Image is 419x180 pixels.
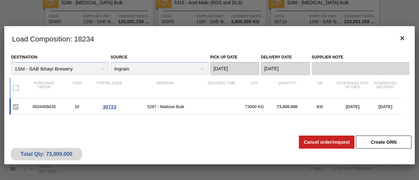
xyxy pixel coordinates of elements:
label: Delivery Date [261,55,292,59]
div: Scheduled Pick up Date [336,81,369,95]
div: 73000 KG [238,104,271,109]
span: [DATE] [378,104,392,109]
div: 10 [61,104,93,109]
div: Quantity [271,81,303,95]
div: Delivery Time [205,81,238,95]
h3: Load Composition : 18234 [4,26,415,51]
input: mm/dd/yyyy [261,62,310,75]
label: Pick up Date [210,55,238,59]
button: Cancel order/request [299,136,355,149]
span: 73,000.000 [277,104,298,109]
span: 5287 - Maltose Bulk [126,104,205,109]
div: Purchase order [28,81,61,95]
div: Go to Order [93,104,126,109]
div: Material [126,81,205,95]
label: Supplier Note [312,53,410,62]
span: [DATE] [346,104,359,109]
div: 4504409435 [28,104,61,109]
input: mm/dd/yyyy [210,62,259,75]
span: KG [317,104,323,109]
div: Portal code [93,81,126,95]
div: UM [303,81,336,95]
label: Source [111,55,127,59]
span: 30723 [103,104,117,109]
div: Total Qty: 73,000.000 [16,151,77,157]
div: Item [61,81,93,95]
button: Create GRN [356,136,411,149]
label: Destination [11,55,37,59]
div: Lot [238,81,271,95]
div: Scheduled Delivery [369,81,402,95]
